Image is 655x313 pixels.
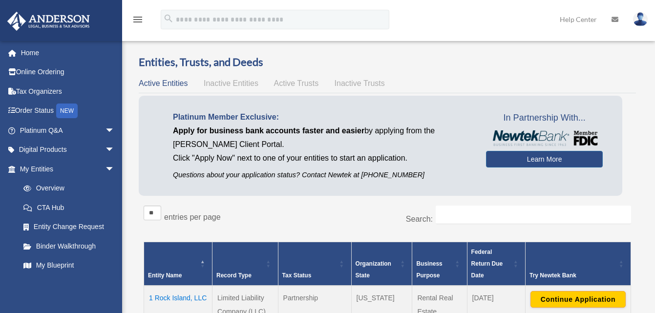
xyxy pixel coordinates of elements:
a: Entity Change Request [14,217,125,237]
p: Platinum Member Exclusive: [173,110,471,124]
span: arrow_drop_down [105,159,125,179]
img: User Pic [633,12,648,26]
th: Tax Status: Activate to sort [278,242,351,286]
th: Federal Return Due Date: Activate to sort [467,242,525,286]
label: entries per page [164,213,221,221]
span: Tax Status [282,272,312,279]
span: Entity Name [148,272,182,279]
h3: Entities, Trusts, and Deeds [139,55,636,70]
span: Active Trusts [274,79,319,87]
th: Try Newtek Bank : Activate to sort [525,242,631,286]
a: Platinum Q&Aarrow_drop_down [7,121,129,140]
th: Entity Name: Activate to invert sorting [144,242,212,286]
span: Active Entities [139,79,188,87]
a: menu [132,17,144,25]
i: menu [132,14,144,25]
span: In Partnership With... [486,110,603,126]
i: search [163,13,174,24]
a: Binder Walkthrough [14,236,125,256]
button: Continue Application [530,291,626,308]
span: Business Purpose [416,260,442,279]
a: Home [7,43,129,63]
a: My Entitiesarrow_drop_down [7,159,125,179]
label: Search: [406,215,433,223]
a: Tax Due Dates [14,275,125,294]
span: Apply for business bank accounts faster and easier [173,126,364,135]
a: CTA Hub [14,198,125,217]
span: Inactive Trusts [335,79,385,87]
span: Organization State [356,260,391,279]
a: Learn More [486,151,603,167]
span: arrow_drop_down [105,140,125,160]
p: Click "Apply Now" next to one of your entities to start an application. [173,151,471,165]
a: Order StatusNEW [7,101,129,121]
p: by applying from the [PERSON_NAME] Client Portal. [173,124,471,151]
p: Questions about your application status? Contact Newtek at [PHONE_NUMBER] [173,169,471,181]
a: Tax Organizers [7,82,129,101]
img: NewtekBankLogoSM.png [491,130,598,146]
span: Inactive Entities [204,79,258,87]
a: Online Ordering [7,63,129,82]
div: Try Newtek Bank [529,270,616,281]
img: Anderson Advisors Platinum Portal [4,12,93,31]
th: Business Purpose: Activate to sort [412,242,467,286]
div: NEW [56,104,78,118]
span: arrow_drop_down [105,121,125,141]
span: Record Type [216,272,252,279]
span: Federal Return Due Date [471,249,503,279]
th: Organization State: Activate to sort [351,242,412,286]
a: Overview [14,179,120,198]
a: My Blueprint [14,256,125,275]
th: Record Type: Activate to sort [212,242,278,286]
a: Digital Productsarrow_drop_down [7,140,129,160]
